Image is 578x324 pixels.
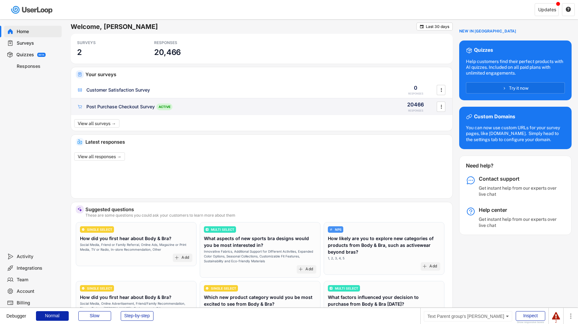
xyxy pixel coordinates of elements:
[17,277,59,283] div: Team
[424,311,512,321] div: Text Parent group's [PERSON_NAME]
[329,287,333,290] img: ListMajor.svg
[156,104,172,110] div: ACTIVE
[204,235,316,248] div: What aspects of new sports bra designs would you be most interested in?
[71,22,416,31] h6: Welcome, [PERSON_NAME]
[85,207,448,212] div: Suggested questions
[479,185,559,197] div: Get instant help from our experts over live chat
[329,228,333,231] img: AdjustIcon.svg
[74,119,119,128] button: View all surveys →
[17,288,59,294] div: Account
[154,40,212,45] div: RESPONSES
[77,47,82,57] h3: 2
[408,109,423,113] div: RESPONSES
[565,7,571,13] button: 
[206,287,209,290] img: CircleTickMinorWhite.svg
[474,47,493,54] div: Quizzes
[80,301,192,311] div: Social Media, Online Advertisement, Friend/Family Recommendation, Fitness Trainer, [PERSON_NAME]'...
[77,139,82,144] img: IncomingMajor.svg
[479,175,559,182] div: Contact support
[441,103,442,110] text: 
[206,228,209,231] img: ListMajor.svg
[17,29,59,35] div: Home
[17,63,59,69] div: Responses
[87,287,112,290] div: SINGLE SELECT
[408,92,423,95] div: RESPONSES
[77,40,135,45] div: SURVEYS
[407,101,424,108] div: 20466
[154,47,181,57] h3: 20,466
[78,311,111,321] div: Slow
[516,321,545,324] div: Show responsive boxes
[86,87,150,93] div: Customer Satisfaction Survey
[211,228,234,231] div: MULTI SELECT
[474,113,515,120] div: Custom Domains
[85,213,448,217] div: These are some questions you could ask your customers to learn more about them
[516,311,545,321] div: Inspect
[85,72,448,77] div: Your surveys
[419,24,424,29] button: 
[16,52,34,58] div: Quizzes
[305,267,313,272] div: Add
[82,228,85,231] img: CircleTickMinorWhite.svg
[414,84,417,91] div: 0
[204,249,316,264] div: Innovative Fabrics, Additional Support for Different Activities, Expanded Color Options, Seasonal...
[211,287,236,290] div: SINGLE SELECT
[328,294,440,307] div: What factors influenced your decision to purchase from Body & Bra [DATE]?
[479,207,559,213] div: Help center
[438,102,444,112] button: 
[328,256,345,261] div: 1, 2, 3, 4, 5
[429,264,437,269] div: Add
[86,104,155,110] div: Post Purchase Checkout Survey
[466,125,565,142] div: You can now use custom URLs for your survey pages, like [DOMAIN_NAME]. Simply head to the setting...
[10,3,55,16] img: userloop-logo-01.svg
[17,265,59,271] div: Integrations
[85,139,448,144] div: Latest responses
[39,54,44,56] div: BETA
[538,7,556,12] div: Updates
[6,308,26,318] div: Debugger
[74,152,125,161] button: View all responses →
[80,294,171,301] div: How did you first hear about Body & Bra?
[328,235,440,255] div: How likely are you to explore new categories of products from Body & Bra, such as activewear beyo...
[459,29,516,34] div: NEW IN [GEOGRAPHIC_DATA]
[552,320,560,323] div: 2
[466,82,565,94] button: Try it now
[17,40,59,46] div: Surveys
[80,235,171,242] div: How did you first hear about Body & Bra?
[204,294,316,307] div: Which new product category would you be most excited to see from Body & Bra?
[80,242,192,252] div: Social Media, Friend or Family Referral, Online Ads, Magazine or Print Media, TV or Radio, In-sto...
[181,255,189,260] div: Add
[121,311,153,321] div: Step-by-step
[466,59,565,76] div: Help customers find their perfect products with AI quizzes. Included on all paid plans with unlim...
[509,86,529,90] span: Try it now
[36,311,69,321] div: Normal
[87,228,112,231] div: SINGLE SELECT
[17,254,59,260] div: Activity
[426,25,449,29] div: Last 30 days
[438,85,444,95] button: 
[77,207,82,212] img: MagicMajor%20%28Purple%29.svg
[82,287,85,290] img: CircleTickMinorWhite.svg
[479,216,559,228] div: Get instant help from our experts over live chat
[17,300,59,306] div: Billing
[441,86,442,93] text: 
[335,287,358,290] div: MULTI SELECT
[566,6,571,12] text: 
[466,162,511,169] div: Need help?
[335,228,342,231] div: NPS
